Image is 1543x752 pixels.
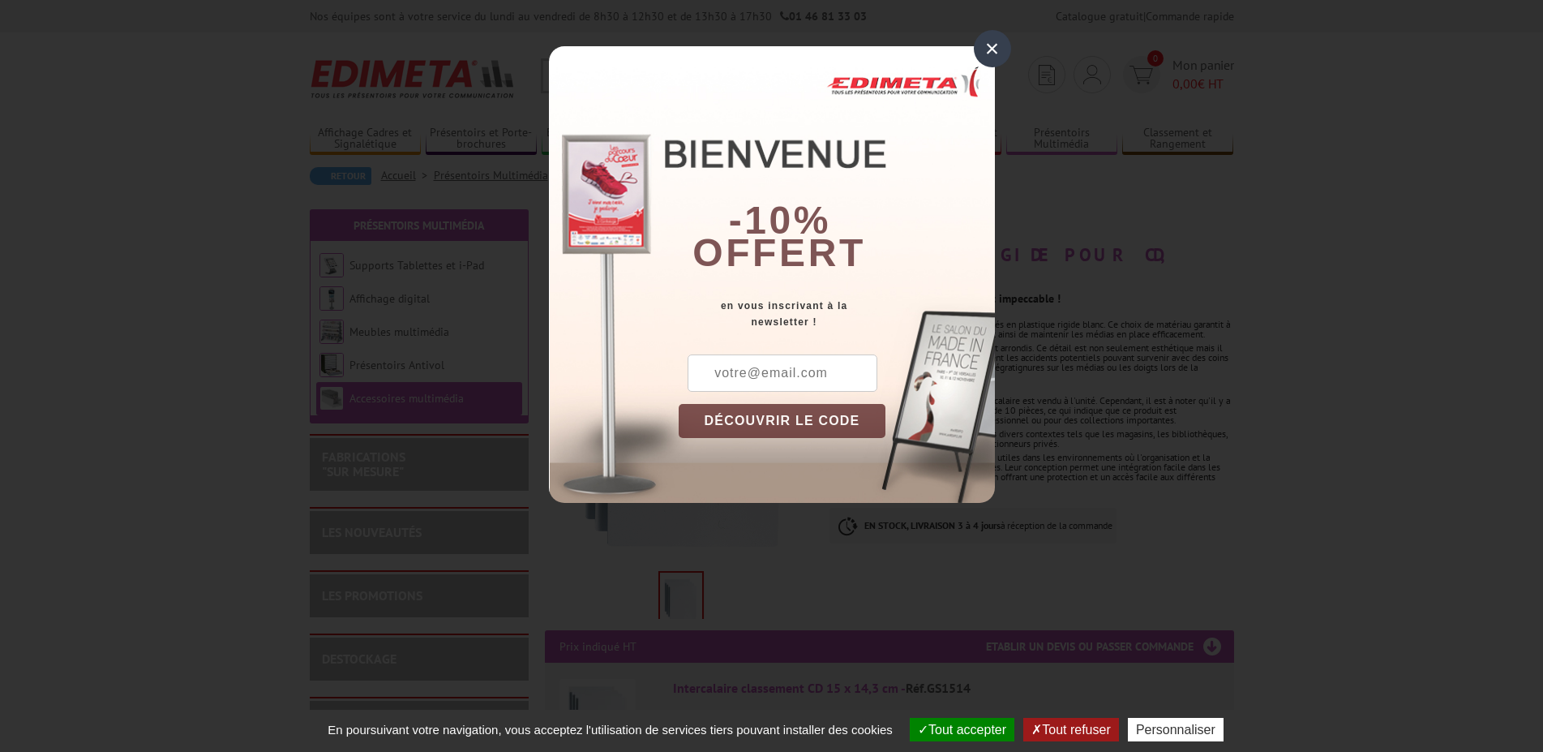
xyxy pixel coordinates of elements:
span: En poursuivant votre navigation, vous acceptez l'utilisation de services tiers pouvant installer ... [319,723,901,737]
button: Tout accepter [910,718,1014,741]
button: Personnaliser (fenêtre modale) [1128,718,1224,741]
div: en vous inscrivant à la newsletter ! [679,298,995,330]
font: offert [692,231,866,274]
div: × [974,30,1011,67]
b: -10% [729,199,831,242]
button: DÉCOUVRIR LE CODE [679,404,886,438]
button: Tout refuser [1023,718,1118,741]
input: votre@email.com [688,355,877,392]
